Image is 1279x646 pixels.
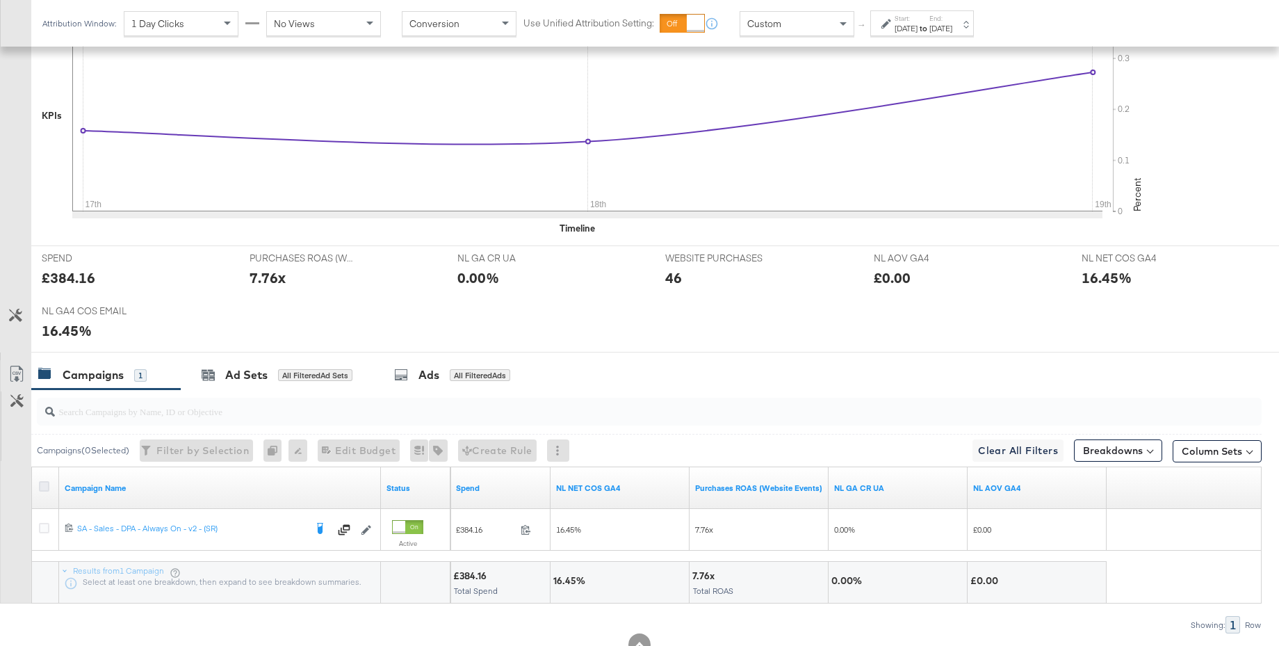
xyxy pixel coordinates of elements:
a: The total amount spent to date. [456,483,545,494]
label: Use Unified Attribution Setting: [523,17,654,30]
a: NL NET COS GA4 [556,483,684,494]
span: NL AOV GA4 [874,252,978,265]
span: NL NET COS GA4 [1082,252,1186,265]
span: NL GA4 COS EMAIL [42,305,146,318]
input: Search Campaigns by Name, ID or Objective [55,392,1150,419]
div: 0.00% [831,574,866,588]
span: Total Spend [454,586,498,596]
a: The total value of the purchase actions divided by spend tracked by your Custom Audience pixel on... [695,483,823,494]
span: Clear All Filters [978,442,1058,460]
span: 1 Day Clicks [131,17,184,30]
strong: to [918,23,929,33]
div: 16.45% [1082,268,1132,288]
label: Active [392,539,423,548]
button: Breakdowns [1074,439,1162,462]
div: £0.00 [874,268,911,288]
a: Your campaign name. [65,483,375,494]
span: No Views [274,17,315,30]
span: Conversion [409,17,459,30]
span: £384.16 [456,524,515,535]
a: SA - Sales - DPA - Always On - v2 - (SR) [77,523,305,537]
div: 7.76x [250,268,286,288]
div: Timeline [560,222,595,235]
button: Clear All Filters [972,439,1064,462]
span: 7.76x [695,524,713,535]
a: NL GA4 CR [834,483,962,494]
div: 7.76x [692,570,719,583]
span: 0.00% [834,524,855,535]
span: £0.00 [973,524,991,535]
div: 16.45% [553,574,589,588]
div: [DATE] [929,23,952,34]
a: NL AOV GA4 [973,483,1101,494]
span: SPEND [42,252,146,265]
span: ↑ [856,24,869,29]
div: 0.00% [457,268,499,288]
div: 1 [1225,616,1240,633]
div: Showing: [1190,620,1225,630]
div: Ad Sets [225,367,268,383]
div: Row [1244,620,1262,630]
span: Total ROAS [693,586,733,596]
button: Column Sets [1173,440,1262,462]
div: 46 [665,268,682,288]
span: WEBSITE PURCHASES [665,252,769,265]
label: End: [929,14,952,23]
div: SA - Sales - DPA - Always On - v2 - (SR) [77,523,305,534]
div: Attribution Window: [42,19,117,29]
div: 1 [134,369,147,382]
label: Start: [895,14,918,23]
span: PURCHASES ROAS (WEBSITE EVENTS) [250,252,354,265]
div: [DATE] [895,23,918,34]
div: £384.16 [42,268,95,288]
div: 16.45% [42,321,92,341]
div: Campaigns [63,367,124,383]
div: 0 [263,439,288,462]
div: Ads [418,367,439,383]
a: Shows the current state of your Ad Campaign. [386,483,445,494]
div: KPIs [42,109,62,122]
text: Percent [1131,178,1143,211]
div: All Filtered Ads [450,369,510,382]
span: Custom [747,17,781,30]
div: Campaigns ( 0 Selected) [37,444,129,457]
div: £0.00 [970,574,1002,588]
span: NL GA CR UA [457,252,562,265]
span: 16.45% [556,524,581,535]
div: £384.16 [453,570,491,583]
div: All Filtered Ad Sets [278,369,352,382]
